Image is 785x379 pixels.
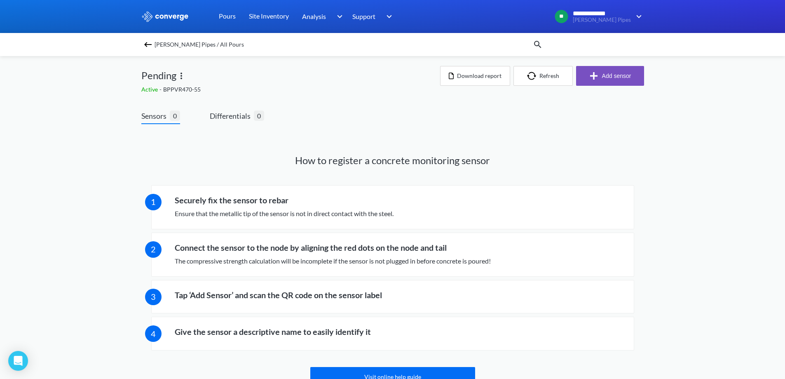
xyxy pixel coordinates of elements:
[159,86,163,93] span: -
[141,85,440,94] div: BPPVR470-55
[254,111,264,121] span: 0
[145,289,162,305] div: 3
[589,71,602,81] img: icon-plus.svg
[175,290,382,300] div: Tap ‘Add Sensor’ and scan the QR code on the sensor label
[631,12,644,21] img: downArrow.svg
[155,39,244,50] span: [PERSON_NAME] Pipes / All Pours
[331,12,344,21] img: downArrow.svg
[440,66,510,86] button: Download report
[145,325,162,342] div: 4
[141,154,644,167] h1: How to register a concrete monitoring sensor
[141,86,159,93] span: Active
[175,208,394,219] div: Ensure that the metallic tip of the sensor is not in direct contact with the steel.
[170,111,180,121] span: 0
[573,17,631,23] span: [PERSON_NAME] Pipes
[141,110,170,122] span: Sensors
[145,241,162,258] div: 2
[175,327,371,337] div: Give the sensor a descriptive name to easily identify it
[141,11,189,22] img: logo_ewhite.svg
[175,256,491,266] div: The compressive strength calculation will be incomplete if the sensor is not plugged in before co...
[576,66,644,86] button: Add sensor
[533,40,543,49] img: icon-search.svg
[513,66,573,86] button: Refresh
[449,73,454,79] img: icon-file.svg
[176,71,186,81] img: more.svg
[302,11,326,21] span: Analysis
[210,110,254,122] span: Differentials
[352,11,375,21] span: Support
[381,12,394,21] img: downArrow.svg
[175,195,394,205] div: Securely fix the sensor to rebar
[143,40,153,49] img: backspace.svg
[141,68,176,83] span: Pending
[8,351,28,371] div: Open Intercom Messenger
[527,72,539,80] img: icon-refresh.svg
[145,194,162,210] div: 1
[175,243,491,253] div: Connect the sensor to the node by aligning the red dots on the node and tail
